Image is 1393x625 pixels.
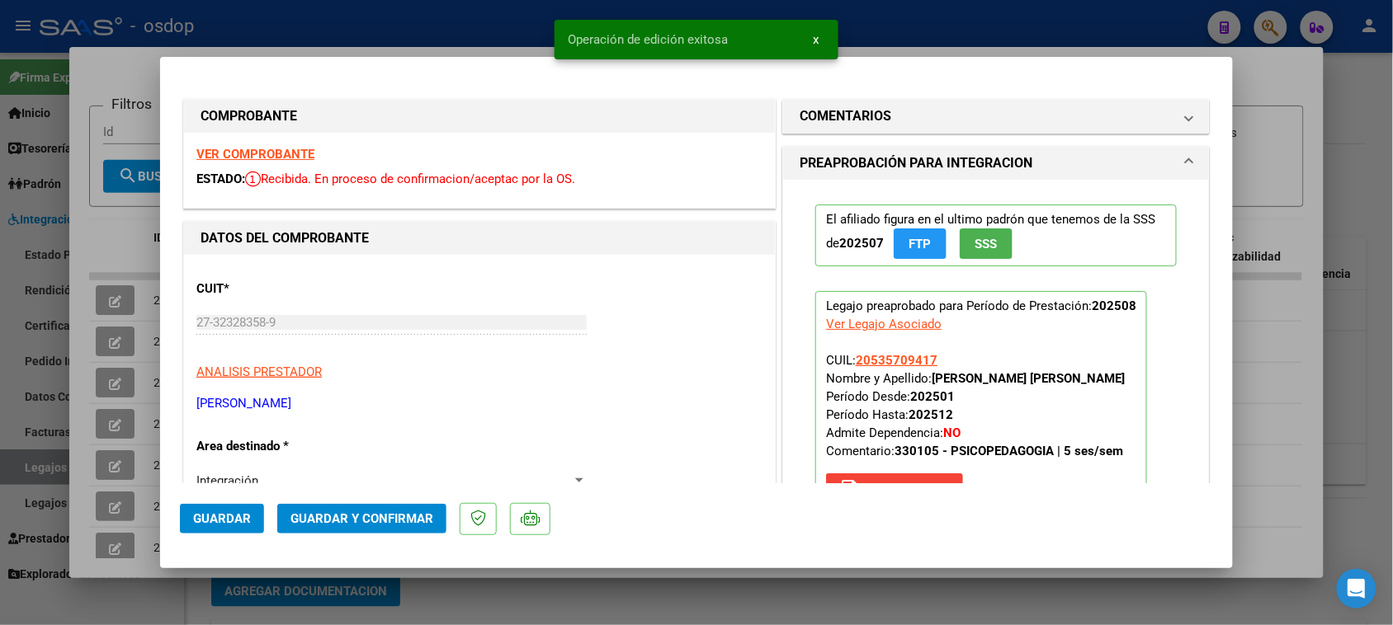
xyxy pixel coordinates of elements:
[839,477,859,497] mat-icon: save
[783,100,1209,133] mat-expansion-panel-header: COMENTARIOS
[568,31,728,48] span: Operación de edición exitosa
[800,153,1032,173] h1: PREAPROBACIÓN PARA INTEGRACION
[201,230,369,246] strong: DATOS DEL COMPROBANTE
[932,371,1125,386] strong: [PERSON_NAME] [PERSON_NAME]
[1092,298,1136,313] strong: 202508
[813,32,819,47] span: x
[290,511,433,526] span: Guardar y Confirmar
[180,504,264,533] button: Guardar
[196,437,366,456] p: Area destinado *
[815,291,1147,510] p: Legajo preaprobado para Período de Prestación:
[245,172,575,186] span: Recibida. En proceso de confirmacion/aceptac por la OS.
[783,147,1209,180] mat-expansion-panel-header: PREAPROBACIÓN PARA INTEGRACION
[826,315,942,333] div: Ver Legajo Asociado
[193,511,251,526] span: Guardar
[839,236,884,251] strong: 202507
[826,444,1123,458] span: Comentario:
[826,353,1125,458] span: CUIL: Nombre y Apellido: Período Desde: Período Hasta: Admite Dependencia:
[196,394,763,413] p: [PERSON_NAME]
[856,353,937,368] span: 20535709417
[839,481,950,496] span: Quitar Legajo
[826,473,963,503] button: Quitar Legajo
[783,180,1209,548] div: PREAPROBACIÓN PARA INTEGRACION
[895,444,1123,458] strong: 330105 - PSICOPEDAGOGIA | 5 ses/sem
[910,389,955,404] strong: 202501
[1337,569,1376,609] div: Open Intercom Messenger
[960,228,1013,259] button: SSS
[800,25,832,54] button: x
[277,504,446,533] button: Guardar y Confirmar
[800,106,891,126] h1: COMENTARIOS
[196,147,314,162] a: VER COMPROBANTE
[975,237,998,251] span: SSS
[894,228,947,259] button: FTP
[196,172,245,186] span: ESTADO:
[909,407,953,422] strong: 202512
[196,280,366,298] p: CUIT
[196,473,258,488] span: Integración
[815,204,1177,266] p: El afiliado figura en el ultimo padrón que tenemos de la SSS de
[201,108,297,124] strong: COMPROBANTE
[909,237,932,251] span: FTP
[196,364,322,379] span: ANALISIS PRESTADOR
[943,425,961,440] strong: NO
